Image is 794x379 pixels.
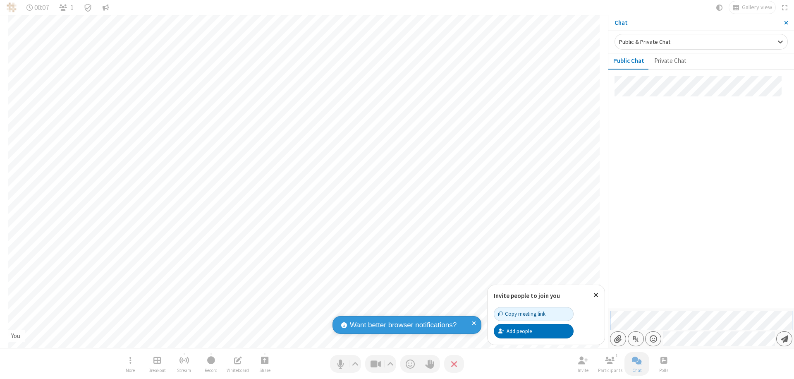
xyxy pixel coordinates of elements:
[172,352,196,376] button: Start streaming
[598,368,622,373] span: Participants
[99,1,112,14] button: Conversation
[420,355,440,373] button: Raise hand
[494,324,574,338] button: Add people
[205,368,218,373] span: Record
[385,355,396,373] button: Video setting
[587,285,605,305] button: Close popover
[80,1,96,14] div: Meeting details Encryption enabled
[252,352,277,376] button: Start sharing
[598,352,622,376] button: Open participant list
[632,368,642,373] span: Chat
[350,320,457,331] span: Want better browser notifications?
[55,1,77,14] button: Open participant list
[628,331,644,346] button: Show formatting
[365,355,396,373] button: Stop video (⌘+Shift+V)
[494,307,574,321] button: Copy meeting link
[177,368,191,373] span: Stream
[145,352,170,376] button: Manage Breakout Rooms
[659,368,668,373] span: Polls
[259,368,270,373] span: Share
[494,292,560,300] label: Invite people to join you
[70,4,74,12] span: 1
[34,4,49,12] span: 00:07
[713,1,726,14] button: Using system theme
[578,368,588,373] span: Invite
[742,4,772,11] span: Gallery view
[7,2,17,12] img: QA Selenium DO NOT DELETE OR CHANGE
[571,352,595,376] button: Invite participants (⌘+Shift+I)
[225,352,250,376] button: Open shared whiteboard
[198,352,223,376] button: Start recording
[608,53,649,69] button: Public Chat
[400,355,420,373] button: Send a reaction
[330,355,361,373] button: Mute (⌘+Shift+A)
[651,352,676,376] button: Open poll
[126,368,135,373] span: More
[624,352,649,376] button: Close chat
[498,310,545,318] div: Copy meeting link
[23,1,53,14] div: Timer
[729,1,775,14] button: Change layout
[778,15,794,31] button: Close sidebar
[779,1,791,14] button: Fullscreen
[776,331,792,346] button: Send message
[645,331,661,346] button: Open menu
[227,368,249,373] span: Whiteboard
[148,368,166,373] span: Breakout
[444,355,464,373] button: End or leave meeting
[8,331,24,341] div: You
[619,38,670,46] span: Public & Private Chat
[613,352,620,359] div: 1
[615,18,778,28] p: Chat
[118,352,143,376] button: Open menu
[649,53,691,69] button: Private Chat
[350,355,361,373] button: Audio settings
